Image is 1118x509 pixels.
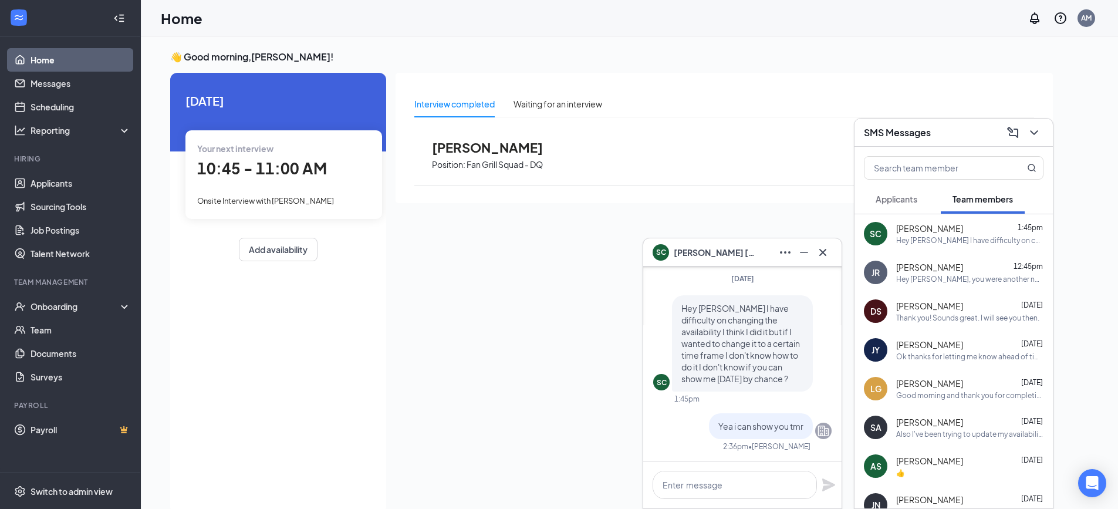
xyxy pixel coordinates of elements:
svg: Cross [816,245,830,259]
div: 2:36pm [723,441,748,451]
p: Position: [432,159,465,170]
button: Minimize [795,243,813,262]
svg: Minimize [797,245,811,259]
button: Ellipses [776,243,795,262]
a: Job Postings [31,218,131,242]
a: Scheduling [31,95,131,119]
span: [PERSON_NAME] [896,300,963,312]
svg: Plane [822,478,836,492]
span: Your next interview [197,143,273,154]
span: [PERSON_NAME] [432,140,561,155]
div: Thank you! Sounds great. I will see you then. [896,313,1039,323]
svg: Settings [14,486,26,497]
svg: Notifications [1028,11,1042,25]
div: Also I've been trying to update my availability as best I can, but I think I can only work [DATE]... [896,429,1043,439]
a: Messages [31,72,131,95]
a: Documents [31,342,131,365]
span: [DATE] [185,92,371,110]
svg: QuestionInfo [1053,11,1068,25]
svg: UserCheck [14,301,26,312]
div: JY [872,344,880,356]
div: Interview completed [414,97,495,110]
div: Good morning and thank you for completing your on boarding process, in the Id section you uploade... [896,390,1043,400]
div: 👍 [896,468,905,478]
span: [PERSON_NAME] [896,494,963,505]
span: 10:45 - 11:00 AM [197,159,327,178]
div: LG [870,383,881,395]
span: [PERSON_NAME] [896,377,963,389]
a: Surveys [31,365,131,389]
div: Hey [PERSON_NAME], you were another no call no show, should we be concerned? Should I continue sc... [896,274,1043,284]
div: Waiting for an interview [514,97,602,110]
div: JR [872,267,880,278]
span: [PERSON_NAME] [896,416,963,428]
a: Team [31,318,131,342]
span: Applicants [876,194,917,204]
a: Applicants [31,171,131,195]
svg: Collapse [113,12,125,24]
a: Home [31,48,131,72]
svg: Ellipses [778,245,792,259]
span: [DATE] [1021,378,1043,387]
div: AM [1081,13,1092,23]
svg: Analysis [14,124,26,136]
div: Open Intercom Messenger [1078,469,1106,497]
button: ChevronDown [1025,123,1043,142]
div: AS [870,460,881,472]
div: Ok thanks for letting me know ahead of time [PERSON_NAME]. I'll write that in the book [896,352,1043,362]
a: PayrollCrown [31,418,131,441]
div: 1:45pm [674,394,700,404]
svg: MagnifyingGlass [1027,163,1036,173]
span: [PERSON_NAME] [896,455,963,467]
svg: WorkstreamLogo [13,12,25,23]
span: [PERSON_NAME] [PERSON_NAME] [674,246,756,259]
div: Onboarding [31,301,121,312]
button: Cross [813,243,832,262]
div: SC [870,228,881,240]
div: SC [657,377,667,387]
button: Add availability [239,238,318,261]
div: DS [870,305,881,317]
span: [DATE] [731,274,754,283]
div: Switch to admin view [31,486,113,497]
span: Yea i can show you tmr [718,421,803,432]
span: [DATE] [1021,301,1043,309]
h1: Home [161,8,202,28]
span: • [PERSON_NAME] [748,441,810,451]
span: Onsite Interview with [PERSON_NAME] [197,196,334,205]
svg: Company [816,424,830,438]
a: Talent Network [31,242,131,265]
span: Hey [PERSON_NAME] I have difficulty on changing the availability I think I did it but if I wanted... [681,303,800,384]
input: Search team member [864,157,1004,179]
div: Team Management [14,277,129,287]
span: [DATE] [1021,494,1043,503]
span: 1:45pm [1018,223,1043,232]
span: [DATE] [1021,456,1043,464]
a: Sourcing Tools [31,195,131,218]
svg: ComposeMessage [1006,126,1020,140]
span: [PERSON_NAME] [896,261,963,273]
span: [DATE] [1021,417,1043,426]
h3: SMS Messages [864,126,931,139]
div: Hey [PERSON_NAME] I have difficulty on changing the availability I think I did it but if I wanted... [896,235,1043,245]
svg: ChevronDown [1027,126,1041,140]
span: 12:45pm [1014,262,1043,271]
div: Reporting [31,124,131,136]
p: Fan Grill Squad - DQ [467,159,543,170]
span: [PERSON_NAME] [896,339,963,350]
span: [PERSON_NAME] [896,223,963,234]
div: Payroll [14,400,129,410]
h3: 👋 Good morning, [PERSON_NAME] ! [170,50,1053,63]
button: ComposeMessage [1004,123,1022,142]
div: Hiring [14,154,129,164]
span: Team members [953,194,1013,204]
div: SA [870,422,881,433]
span: [DATE] [1021,339,1043,348]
